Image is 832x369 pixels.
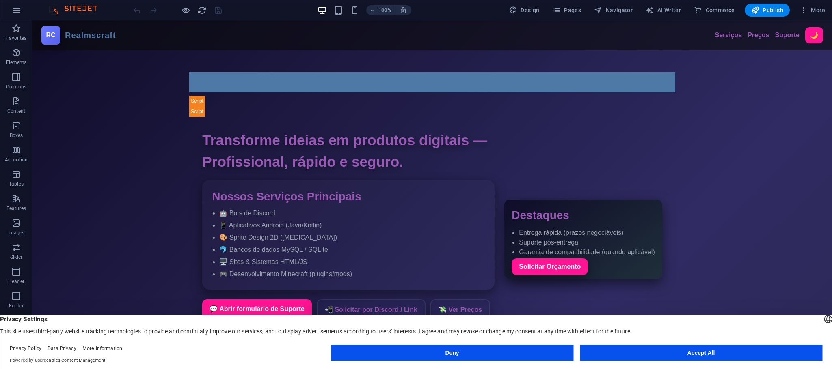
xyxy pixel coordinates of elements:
[646,6,681,14] span: AI Writer
[591,4,636,17] button: Navigator
[751,6,783,14] span: Publish
[549,4,584,17] button: Pages
[10,132,23,139] p: Boxes
[6,35,26,41] p: Favorites
[509,6,540,14] span: Design
[594,6,633,14] span: Navigator
[5,157,28,163] p: Accordion
[6,84,26,90] p: Columns
[7,108,25,114] p: Content
[800,6,825,14] span: More
[642,4,684,17] button: AI Writer
[8,230,25,236] p: Images
[694,6,735,14] span: Commerce
[796,4,828,17] button: More
[8,278,24,285] p: Header
[506,4,543,17] button: Design
[9,302,24,309] p: Footer
[47,5,108,15] img: Editor Logo
[6,205,26,212] p: Features
[378,5,391,15] h6: 100%
[6,59,27,66] p: Elements
[10,254,23,260] p: Slider
[9,181,24,187] p: Tables
[197,5,207,15] button: reload
[366,5,395,15] button: 100%
[745,4,790,17] button: Publish
[400,6,407,14] i: On resize automatically adjust zoom level to fit chosen device.
[181,5,190,15] button: Click here to leave preview mode and continue editing
[553,6,581,14] span: Pages
[197,6,207,15] i: Reload page
[691,4,738,17] button: Commerce
[506,4,543,17] div: Design (Ctrl+Alt+Y)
